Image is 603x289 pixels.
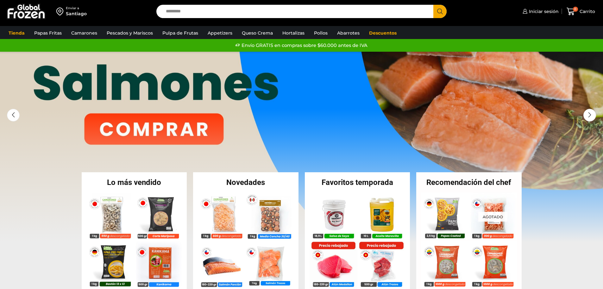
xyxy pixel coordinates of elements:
a: Papas Fritas [31,27,65,39]
a: Pollos [311,27,331,39]
img: address-field-icon.svg [56,6,66,17]
span: 0 [573,7,578,12]
a: Hortalizas [279,27,308,39]
a: Appetizers [204,27,236,39]
h2: Lo más vendido [82,179,187,186]
a: Camarones [68,27,100,39]
h2: Favoritos temporada [305,179,410,186]
a: Pescados y Mariscos [104,27,156,39]
h2: Recomendación del chef [416,179,522,186]
div: Santiago [66,10,87,17]
div: Previous slide [7,109,20,122]
a: Descuentos [366,27,400,39]
h2: Novedades [193,179,298,186]
a: Pulpa de Frutas [159,27,201,39]
button: Search button [433,5,447,18]
p: Agotado [478,212,507,221]
a: Tienda [5,27,28,39]
a: Iniciar sesión [521,5,559,18]
span: Iniciar sesión [527,8,559,15]
div: Enviar a [66,6,87,10]
a: Abarrotes [334,27,363,39]
a: 0 Carrito [565,4,597,19]
span: Carrito [578,8,595,15]
a: Queso Crema [239,27,276,39]
div: Next slide [583,109,596,122]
